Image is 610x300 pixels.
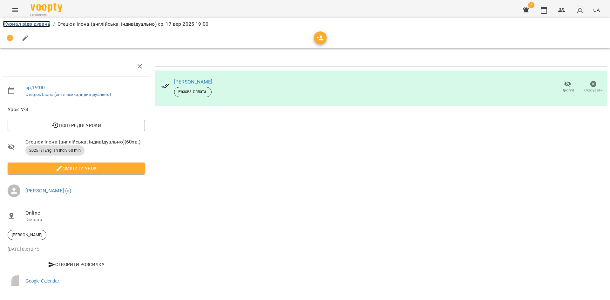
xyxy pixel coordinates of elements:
button: Скасувати [580,78,606,96]
a: Google Calendar [3,273,150,289]
button: Змінити урок [8,163,145,174]
img: avatar_s.png [575,6,584,15]
a: [PERSON_NAME] [174,79,213,85]
span: Скасувати [584,88,603,93]
span: Разова Сплата [174,89,211,95]
li: / [53,20,55,28]
button: Створити розсилку [8,259,145,270]
a: ср , 19:00 [25,84,45,90]
span: Створити розсилку [10,261,142,268]
span: 2025 [8] English Indiv 60 min [25,148,85,153]
span: 2 [528,2,534,8]
button: Попередні уроки [8,120,145,131]
div: [PERSON_NAME] [8,230,46,240]
span: Попередні уроки [13,122,140,129]
span: Урок №3 [8,106,145,113]
span: [PERSON_NAME] [8,232,46,238]
nav: breadcrumb [3,20,607,28]
img: Voopty Logo [30,3,62,12]
span: UA [593,7,600,13]
button: UA [591,4,602,16]
span: Online [25,209,145,217]
button: Menu [8,3,23,18]
span: Змінити урок [13,164,140,172]
button: Прогул [555,78,580,96]
span: For Business [30,13,62,17]
span: Стецюк Ілона (англійська, індивідуально) ( 60 хв. ) [25,138,145,146]
span: Прогул [561,88,574,93]
a: Журнал відвідувань [3,21,51,27]
a: Стецюк Ілона (англійська, індивідуально) [25,92,111,97]
p: Стецюк Ілона (англійська, індивідуально) ср, 17 вер 2025 19:00 [58,20,208,28]
a: [PERSON_NAME] (а) [25,188,71,194]
p: Кімната [25,217,145,223]
p: [DATE] 03:12:45 [8,246,145,253]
